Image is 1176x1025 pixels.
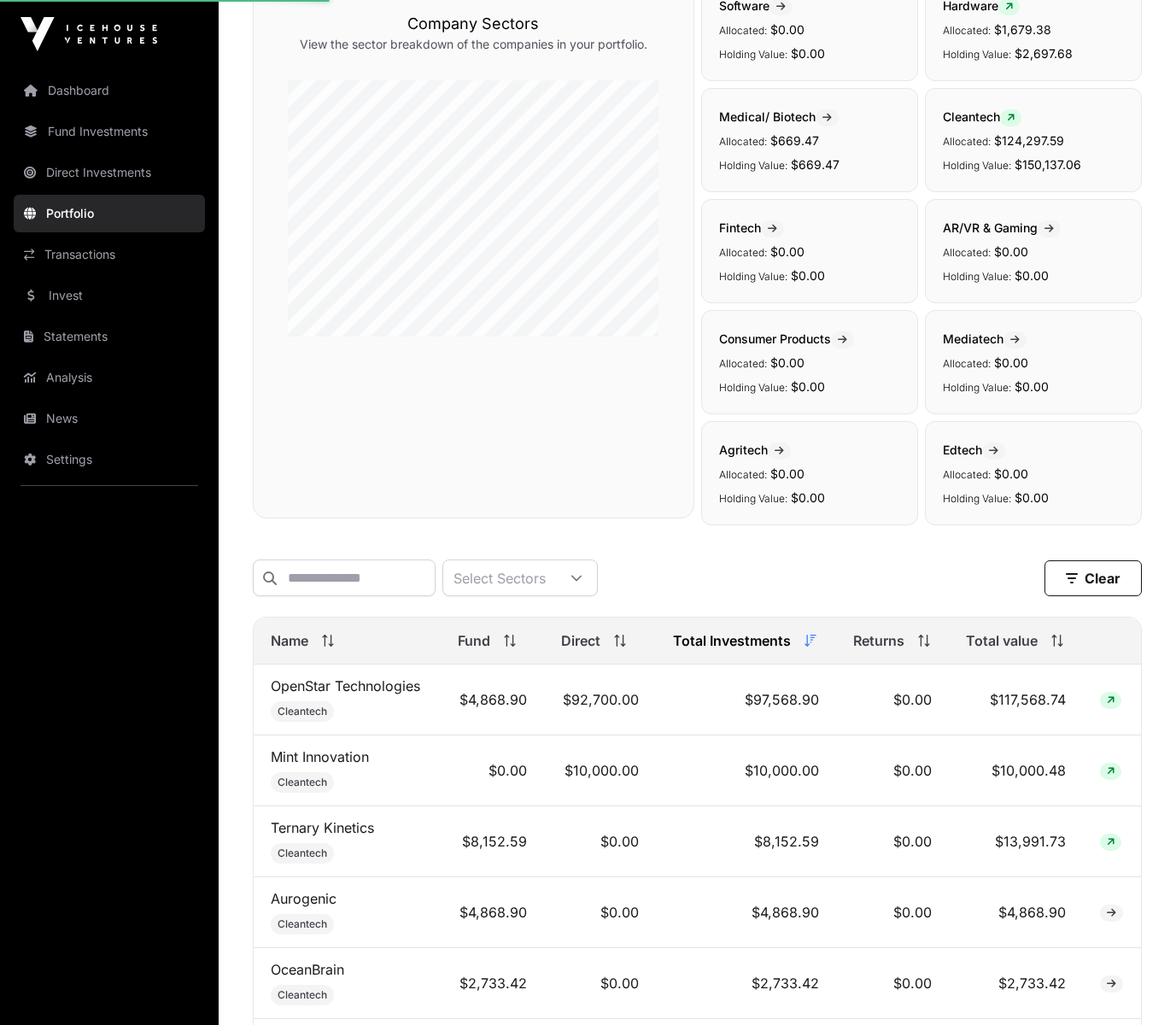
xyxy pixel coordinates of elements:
[271,819,374,836] a: Ternary Kinetics
[544,665,656,735] td: $92,700.00
[791,46,825,61] span: $0.00
[1015,379,1049,394] span: $0.00
[943,442,1005,457] span: Edtech
[943,331,1027,346] span: Mediatech
[1015,490,1049,505] span: $0.00
[14,400,205,437] a: News
[656,735,836,806] td: $10,000.00
[14,318,205,355] a: Statements
[1091,943,1176,1025] iframe: Chat Widget
[719,24,767,37] span: Allocated:
[966,630,1038,651] span: Total value
[441,735,544,806] td: $0.00
[544,948,656,1019] td: $0.00
[943,381,1011,394] span: Holding Value:
[719,48,787,61] span: Holding Value:
[949,806,1083,877] td: $13,991.73
[14,154,205,191] a: Direct Investments
[943,48,1011,61] span: Holding Value:
[271,630,308,651] span: Name
[271,748,369,765] a: Mint Innovation
[791,157,840,172] span: $669.47
[14,72,205,109] a: Dashboard
[719,159,787,172] span: Holding Value:
[994,244,1028,259] span: $0.00
[791,379,825,394] span: $0.00
[561,630,600,651] span: Direct
[1044,560,1142,596] button: Clear
[441,948,544,1019] td: $2,733.42
[288,12,659,36] h3: Company Sectors
[278,988,327,1002] span: Cleantech
[656,806,836,877] td: $8,152.59
[770,244,804,259] span: $0.00
[791,268,825,283] span: $0.00
[656,665,836,735] td: $97,568.90
[441,877,544,948] td: $4,868.90
[719,357,767,370] span: Allocated:
[544,735,656,806] td: $10,000.00
[1015,268,1049,283] span: $0.00
[441,806,544,877] td: $8,152.59
[836,948,949,1019] td: $0.00
[791,490,825,505] span: $0.00
[994,133,1064,148] span: $124,297.59
[943,468,991,481] span: Allocated:
[278,776,327,789] span: Cleantech
[719,135,767,148] span: Allocated:
[14,236,205,273] a: Transactions
[943,357,991,370] span: Allocated:
[288,36,659,53] p: View the sector breakdown of the companies in your portfolio.
[836,806,949,877] td: $0.00
[719,331,854,346] span: Consumer Products
[853,630,904,651] span: Returns
[949,877,1083,948] td: $4,868.90
[719,492,787,505] span: Holding Value:
[719,468,767,481] span: Allocated:
[943,270,1011,283] span: Holding Value:
[719,381,787,394] span: Holding Value:
[20,17,157,51] img: Icehouse Ventures Logo
[719,270,787,283] span: Holding Value:
[943,246,991,259] span: Allocated:
[943,220,1061,235] span: AR/VR & Gaming
[943,135,991,148] span: Allocated:
[770,133,819,148] span: $669.47
[271,961,344,978] a: OceanBrain
[770,355,804,370] span: $0.00
[271,890,336,907] a: Aurogenic
[14,359,205,396] a: Analysis
[271,677,420,694] a: OpenStar Technologies
[719,109,839,124] span: Medical/ Biotech
[943,159,1011,172] span: Holding Value:
[14,441,205,478] a: Settings
[719,246,767,259] span: Allocated:
[673,630,791,651] span: Total Investments
[943,109,1021,124] span: Cleantech
[770,466,804,481] span: $0.00
[994,355,1028,370] span: $0.00
[544,877,656,948] td: $0.00
[836,665,949,735] td: $0.00
[14,195,205,232] a: Portfolio
[994,22,1051,37] span: $1,679.38
[544,806,656,877] td: $0.00
[278,917,327,931] span: Cleantech
[943,24,991,37] span: Allocated:
[458,630,490,651] span: Fund
[719,442,791,457] span: Agritech
[443,560,556,595] div: Select Sectors
[441,665,544,735] td: $4,868.90
[949,735,1083,806] td: $10,000.48
[836,735,949,806] td: $0.00
[943,492,1011,505] span: Holding Value:
[14,277,205,314] a: Invest
[949,665,1083,735] td: $117,568.74
[1015,46,1073,61] span: $2,697.68
[949,948,1083,1019] td: $2,733.42
[656,877,836,948] td: $4,868.90
[994,466,1028,481] span: $0.00
[1015,157,1081,172] span: $150,137.06
[278,846,327,860] span: Cleantech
